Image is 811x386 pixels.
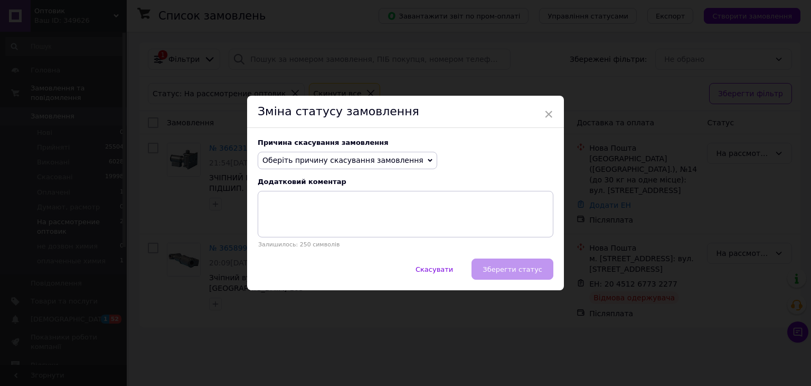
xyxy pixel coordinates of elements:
span: × [544,105,553,123]
p: Залишилось: 250 символів [258,241,553,248]
div: Зміна статусу замовлення [247,96,564,128]
button: Скасувати [404,259,464,280]
span: Скасувати [416,265,453,273]
span: Оберіть причину скасування замовлення [262,156,423,164]
div: Причина скасування замовлення [258,139,553,146]
div: Додатковий коментар [258,178,553,186]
